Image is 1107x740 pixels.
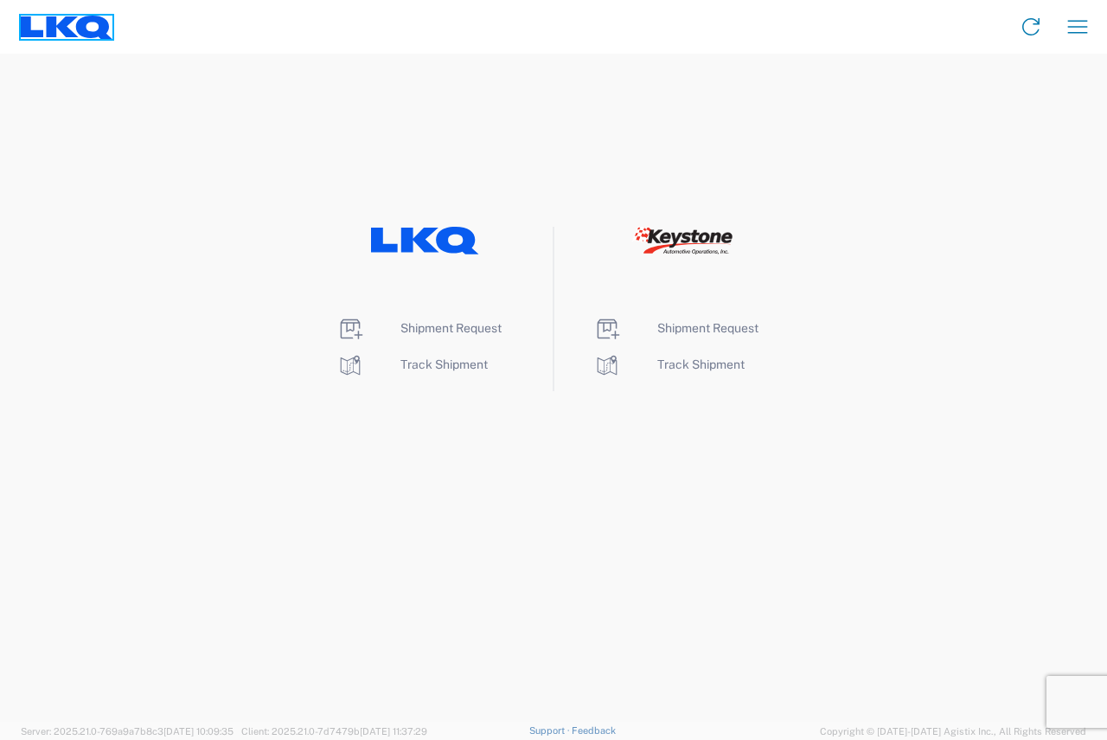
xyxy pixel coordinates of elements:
span: Server: 2025.21.0-769a9a7b8c3 [21,726,234,737]
a: Shipment Request [593,321,758,335]
a: Feedback [572,725,616,736]
span: [DATE] 10:09:35 [163,726,234,737]
a: Track Shipment [593,357,745,371]
span: Copyright © [DATE]-[DATE] Agistix Inc., All Rights Reserved [820,724,1086,739]
a: Track Shipment [336,357,488,371]
span: [DATE] 11:37:29 [360,726,427,737]
a: Shipment Request [336,321,502,335]
span: Track Shipment [400,357,488,371]
a: Support [529,725,573,736]
span: Client: 2025.21.0-7d7479b [241,726,427,737]
span: Shipment Request [657,321,758,335]
span: Track Shipment [657,357,745,371]
span: Shipment Request [400,321,502,335]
